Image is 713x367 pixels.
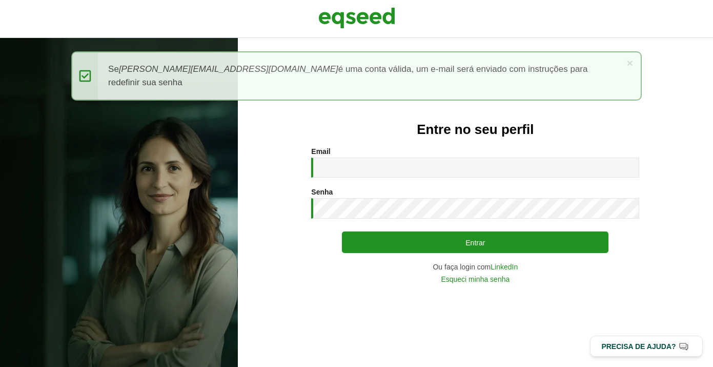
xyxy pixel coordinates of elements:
a: LinkedIn [491,263,518,271]
label: Email [311,148,330,155]
h2: Entre no seu perfil [258,122,692,137]
div: Se é uma conta válida, um e-mail será enviado com instruções para redefinir sua senha [71,51,642,101]
label: Senha [311,188,333,196]
button: Entrar [342,231,608,253]
em: [PERSON_NAME][EMAIL_ADDRESS][DOMAIN_NAME] [119,64,338,74]
a: Esqueci minha senha [441,276,510,283]
div: Ou faça login com [311,263,639,271]
img: EqSeed Logo [318,5,395,31]
a: × [627,57,633,68]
